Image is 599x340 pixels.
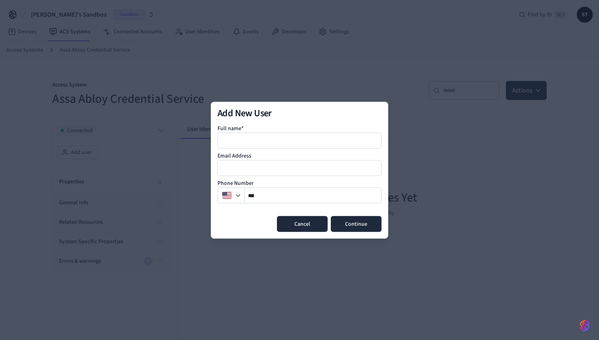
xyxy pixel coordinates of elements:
button: Cancel [277,216,328,232]
img: SeamLogoGradient.69752ec5.svg [580,319,589,332]
button: Continue [331,216,382,232]
h2: Add New User [217,108,382,118]
label: Phone Number [217,179,254,187]
label: Email Address [217,152,251,159]
label: Full name* [217,124,244,132]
